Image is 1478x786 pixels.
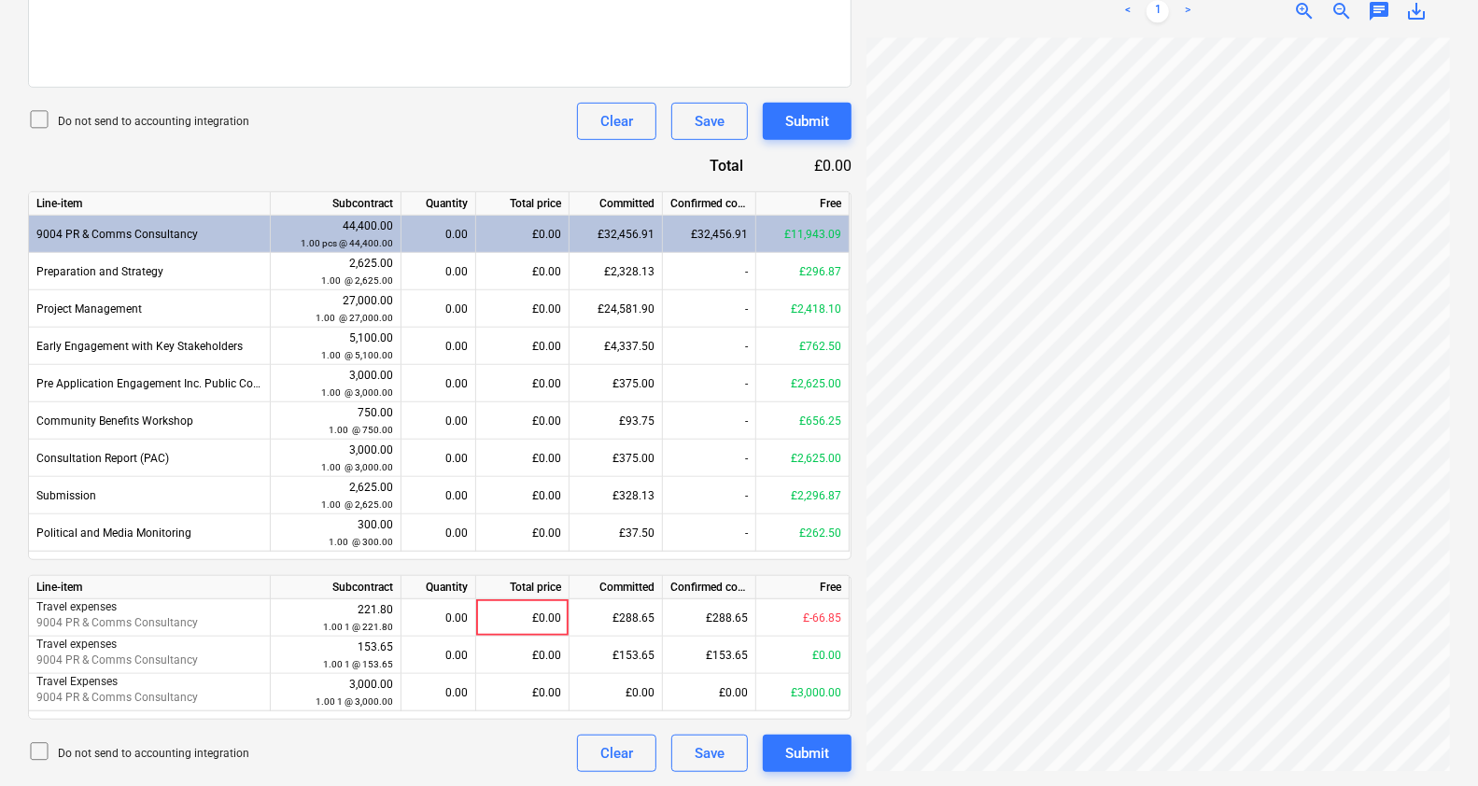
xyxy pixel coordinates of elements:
div: £24,581.90 [570,290,663,328]
button: Save [671,735,748,772]
span: Political and Media Monitoring [36,526,191,540]
div: £0.00 [476,440,570,477]
div: 3,000.00 [278,676,393,710]
div: £2,296.87 [756,477,850,514]
span: Travel expenses [36,638,117,651]
div: 44,400.00 [278,218,393,252]
div: 221.80 [278,601,393,636]
div: Confirmed costs [663,576,756,599]
div: Submit [785,741,829,765]
div: £2,418.10 [756,290,850,328]
div: £2,328.13 [570,253,663,290]
div: 27,000.00 [278,292,393,327]
button: Save [671,103,748,140]
small: 1.00 @ 3,000.00 [321,462,393,472]
div: Free [756,576,850,599]
span: Submission [36,489,96,502]
div: 0.00 [409,637,468,674]
iframe: Chat Widget [1385,696,1478,786]
div: £153.65 [570,637,663,674]
div: £0.00 [756,637,850,674]
div: £0.00 [663,674,756,711]
div: Total [609,155,773,176]
div: - [663,365,756,402]
small: 1.00 @ 2,625.00 [321,275,393,286]
div: £2,625.00 [756,440,850,477]
div: 0.00 [409,599,468,637]
small: 1.00 @ 2,625.00 [321,499,393,510]
div: 0.00 [409,674,468,711]
span: Travel expenses [36,600,117,613]
small: 1.00 @ 3,000.00 [321,387,393,398]
div: - [663,328,756,365]
div: Subcontract [271,192,401,216]
button: Submit [763,735,852,772]
div: £0.00 [476,477,570,514]
div: 2,625.00 [278,255,393,289]
div: Committed [570,192,663,216]
div: £328.13 [570,477,663,514]
div: £153.65 [663,637,756,674]
button: Submit [763,103,852,140]
div: Committed [570,576,663,599]
span: Community Benefits Workshop [36,414,193,428]
div: £37.50 [570,514,663,552]
div: £-66.85 [756,599,850,637]
button: Clear [577,735,656,772]
div: £93.75 [570,402,663,440]
div: - [663,290,756,328]
div: £0.00 [476,402,570,440]
p: Do not send to accounting integration [58,114,249,130]
div: 0.00 [409,440,468,477]
small: 1.00 @ 750.00 [329,425,393,435]
div: £762.50 [756,328,850,365]
span: Consultation Report (PAC) [36,452,169,465]
div: Submit [785,109,829,133]
div: Free [756,192,850,216]
div: £32,456.91 [663,216,756,253]
div: Subcontract [271,576,401,599]
div: £0.00 [476,290,570,328]
div: £2,625.00 [756,365,850,402]
div: Quantity [401,192,476,216]
div: - [663,514,756,552]
div: 3,000.00 [278,367,393,401]
div: £3,000.00 [756,674,850,711]
div: Total price [476,192,570,216]
div: £11,943.09 [756,216,850,253]
small: 1.00 1 @ 153.65 [323,659,393,669]
div: £656.25 [756,402,850,440]
div: 0.00 [409,477,468,514]
div: 0.00 [409,328,468,365]
div: 0.00 [409,365,468,402]
span: Pre Application Engagement Inc. Public Consultation Events [36,377,341,390]
small: 1.00 @ 300.00 [329,537,393,547]
small: 1.00 1 @ 3,000.00 [316,696,393,707]
div: £0.00 [476,253,570,290]
div: £0.00 [476,514,570,552]
div: £296.87 [756,253,850,290]
div: 0.00 [409,514,468,552]
div: - [663,440,756,477]
div: Clear [600,741,633,765]
div: £4,337.50 [570,328,663,365]
div: £288.65 [570,599,663,637]
div: Confirmed costs [663,192,756,216]
div: - [663,253,756,290]
span: Travel Expenses [36,675,118,688]
div: Total price [476,576,570,599]
div: Save [695,109,725,133]
div: Clear [600,109,633,133]
small: 1.00 @ 5,100.00 [321,350,393,360]
div: £0.00 [476,637,570,674]
div: - [663,477,756,514]
div: £0.00 [570,674,663,711]
small: 1.00 pcs @ 44,400.00 [301,238,393,248]
div: 0.00 [409,402,468,440]
span: 9004 PR & Comms Consultancy [36,691,198,704]
div: 0.00 [409,290,468,328]
div: 0.00 [409,216,468,253]
div: 153.65 [278,639,393,673]
div: £375.00 [570,365,663,402]
div: 5,100.00 [278,330,393,364]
